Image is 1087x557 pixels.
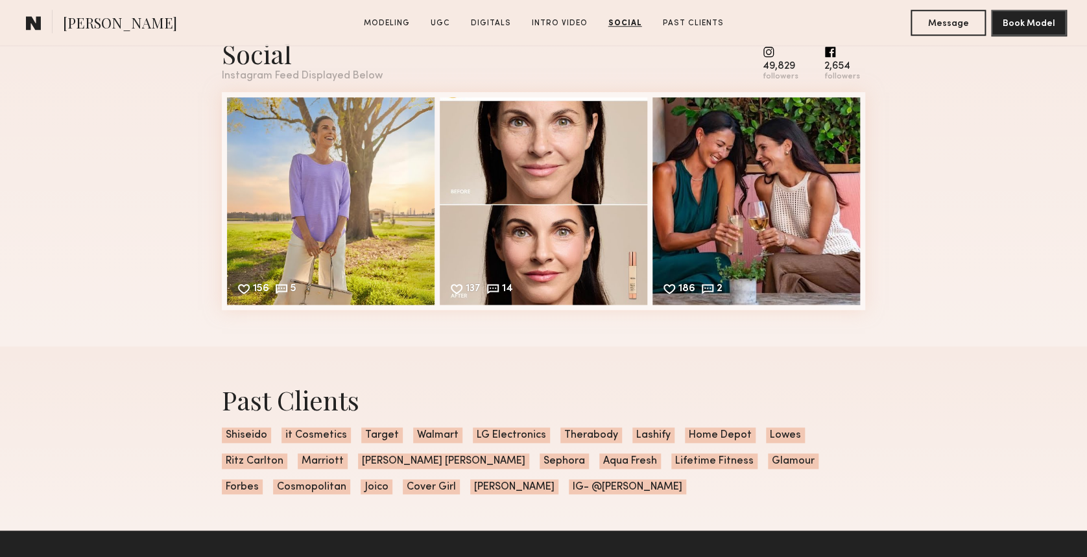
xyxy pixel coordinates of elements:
span: Lifetime Fitness [671,453,758,469]
span: [PERSON_NAME] [470,479,558,495]
div: 49,829 [763,62,798,71]
span: Lashify [632,427,675,443]
div: 14 [502,284,513,296]
a: Intro Video [527,18,593,29]
span: Home Depot [685,427,756,443]
div: followers [824,72,860,82]
span: Therabody [560,427,622,443]
button: Book Model [991,10,1066,36]
div: 156 [253,284,269,296]
span: [PERSON_NAME] [63,13,177,36]
span: LG Electronics [473,427,550,443]
div: 2 [717,284,723,296]
span: IG- @[PERSON_NAME] [569,479,686,495]
div: Past Clients [222,383,865,417]
span: it Cosmetics [281,427,351,443]
a: Digitals [466,18,516,29]
span: Target [361,427,403,443]
a: Modeling [359,18,415,29]
a: Book Model [991,17,1066,28]
span: Lowes [766,427,805,443]
span: Cosmopolitan [273,479,350,495]
span: Ritz Carlton [222,453,287,469]
div: 5 [291,284,296,296]
span: Cover Girl [403,479,460,495]
div: followers [763,72,798,82]
a: Social [603,18,647,29]
span: Forbes [222,479,263,495]
span: Shiseido [222,427,271,443]
div: 186 [678,284,695,296]
div: Instagram Feed Displayed Below [222,71,383,82]
span: Walmart [413,427,462,443]
span: Sephora [540,453,589,469]
div: 137 [466,284,481,296]
span: Marriott [298,453,348,469]
div: 2,654 [824,62,860,71]
a: Past Clients [658,18,729,29]
button: Message [911,10,986,36]
a: UGC [425,18,455,29]
div: Social [222,36,383,71]
span: Aqua Fresh [599,453,661,469]
span: Joico [361,479,392,495]
span: Glamour [768,453,818,469]
span: [PERSON_NAME] [PERSON_NAME] [358,453,529,469]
